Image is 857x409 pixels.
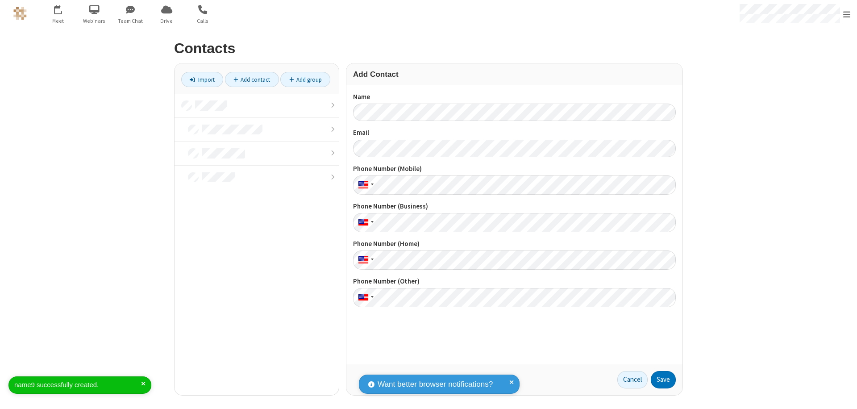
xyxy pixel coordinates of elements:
[174,41,683,56] h2: Contacts
[353,92,676,102] label: Name
[225,72,279,87] a: Add contact
[280,72,330,87] a: Add group
[353,288,376,307] div: United States: + 1
[353,276,676,287] label: Phone Number (Other)
[617,371,648,389] a: Cancel
[353,250,376,270] div: United States: + 1
[114,17,147,25] span: Team Chat
[14,380,141,390] div: name9 successfully created.
[353,128,676,138] label: Email
[60,5,66,12] div: 1
[42,17,75,25] span: Meet
[353,70,676,79] h3: Add Contact
[835,386,850,403] iframe: Chat
[181,72,223,87] a: Import
[13,7,27,20] img: QA Selenium DO NOT DELETE OR CHANGE
[353,201,676,212] label: Phone Number (Business)
[78,17,111,25] span: Webinars
[150,17,183,25] span: Drive
[186,17,220,25] span: Calls
[378,379,493,390] span: Want better browser notifications?
[353,213,376,232] div: United States: + 1
[651,371,676,389] button: Save
[353,175,376,195] div: United States: + 1
[353,239,676,249] label: Phone Number (Home)
[353,164,676,174] label: Phone Number (Mobile)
